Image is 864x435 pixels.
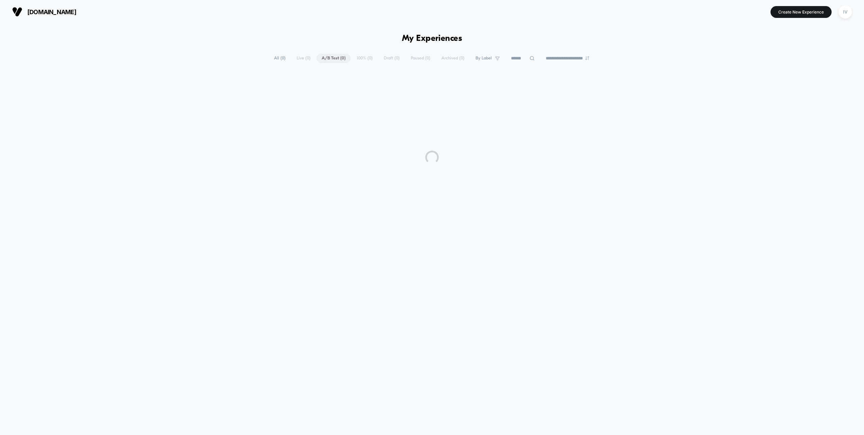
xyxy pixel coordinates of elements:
span: By Label [476,56,492,61]
h1: My Experiences [402,34,462,44]
button: Create New Experience [771,6,832,18]
button: [DOMAIN_NAME] [10,6,78,17]
span: [DOMAIN_NAME] [27,8,76,16]
img: end [585,56,589,60]
span: All ( 0 ) [269,54,291,63]
img: Visually logo [12,7,22,17]
button: IV [837,5,854,19]
div: IV [839,5,852,19]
